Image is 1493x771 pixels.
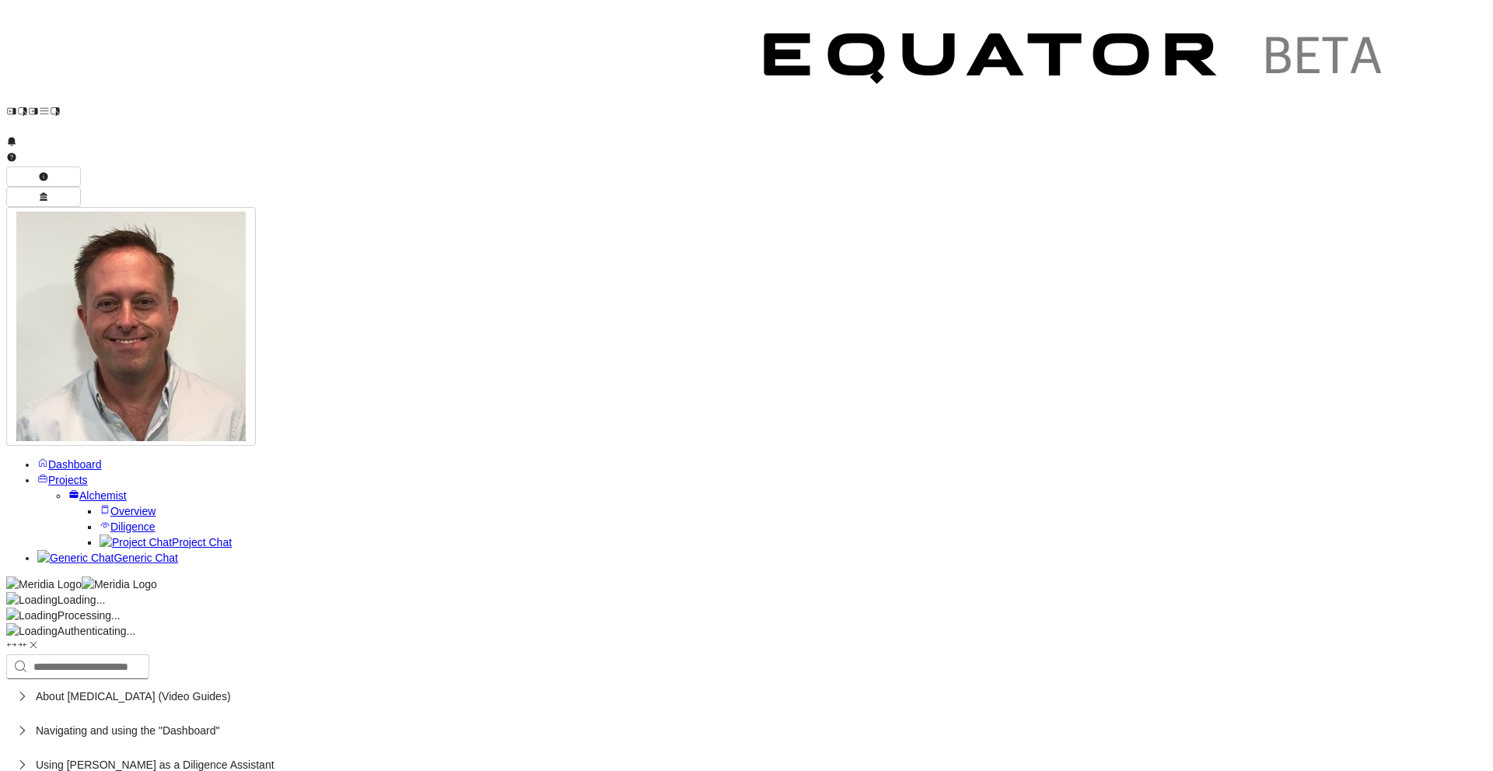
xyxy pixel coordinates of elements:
span: Loading... [58,594,106,606]
button: About [MEDICAL_DATA] (Video Guides) [6,679,1487,713]
button: Navigating and using the "Dashboard" [6,713,1487,748]
img: Customer Logo [737,6,1414,117]
img: Loading [6,623,58,639]
span: Overview [110,505,156,517]
img: Loading [6,592,58,608]
a: Projects [37,474,88,486]
a: Alchemist [68,489,127,502]
span: Diligence [110,520,156,533]
img: Customer Logo [61,6,737,117]
img: Generic Chat [37,550,114,566]
a: Dashboard [37,458,102,471]
img: Loading [6,608,58,623]
span: Generic Chat [114,552,177,564]
img: Meridia Logo [82,576,157,592]
img: Meridia Logo [6,576,82,592]
span: Dashboard [48,458,102,471]
span: Project Chat [172,536,232,548]
img: Project Chat [100,534,172,550]
a: Diligence [100,520,156,533]
span: Alchemist [79,489,127,502]
span: Authenticating... [58,625,135,637]
a: Overview [100,505,156,517]
span: Projects [48,474,88,486]
img: Profile Icon [16,212,246,441]
a: Project ChatProject Chat [100,536,232,548]
span: Processing... [58,609,121,622]
a: Generic ChatGeneric Chat [37,552,178,564]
